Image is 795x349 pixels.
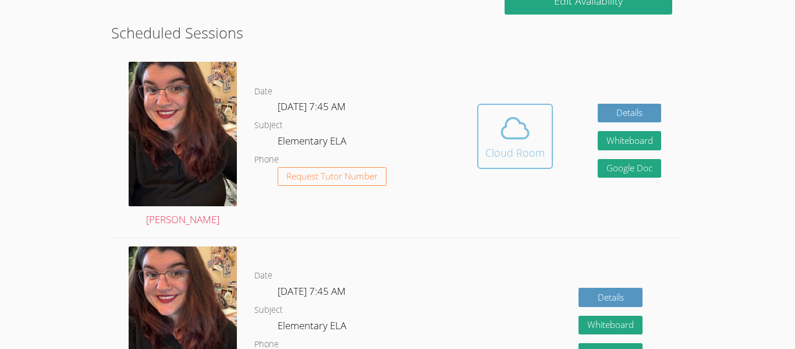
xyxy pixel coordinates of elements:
dt: Date [254,269,272,283]
dd: Elementary ELA [278,318,349,337]
img: IMG_7509.jpeg [129,62,237,206]
span: [DATE] 7:45 AM [278,284,346,298]
span: Request Tutor Number [286,172,378,181]
dt: Subject [254,303,283,318]
dd: Elementary ELA [278,133,349,153]
button: Cloud Room [477,104,553,169]
button: Whiteboard [598,131,662,150]
dt: Date [254,84,272,99]
dt: Phone [254,153,279,167]
a: Details [598,104,662,123]
a: Details [578,288,643,307]
a: [PERSON_NAME] [129,62,237,228]
dt: Subject [254,118,283,133]
button: Request Tutor Number [278,167,386,186]
a: Google Doc [598,159,662,178]
div: Cloud Room [485,144,545,161]
h2: Scheduled Sessions [111,22,684,44]
button: Whiteboard [578,316,643,335]
span: [DATE] 7:45 AM [278,100,346,113]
